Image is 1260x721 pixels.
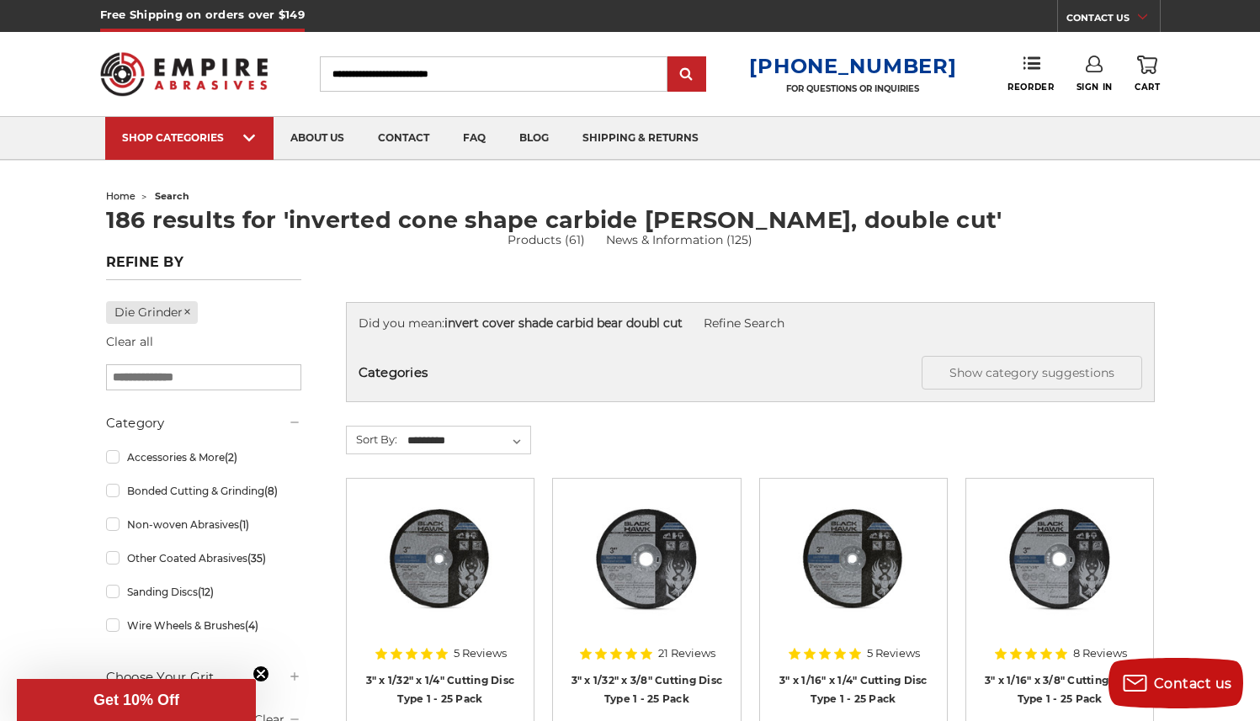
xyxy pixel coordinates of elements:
a: 3" x 1/16" x 3/8" Cutting Disc Type 1 - 25 Pack [985,674,1135,706]
label: Sort By: [347,427,397,452]
a: Die Grinder [106,301,199,324]
p: FOR QUESTIONS OR INQUIRIES [749,83,956,94]
strong: invert cover shade carbid bear doubl cut [444,315,683,331]
h5: Refine by [106,254,301,280]
a: Wire Wheels & Brushes [106,611,301,640]
a: 3" x 1/32" x 1/4" Cutting Disc [359,490,522,654]
a: Clear all [106,334,153,349]
a: contact [361,117,446,160]
a: Cart [1135,56,1160,93]
a: shipping & returns [566,117,715,160]
span: Cart [1135,82,1160,93]
a: 3" x 1/32" x 3/8" Cutting Disc Type 1 - 25 Pack [572,674,723,706]
span: (8) [264,485,278,497]
a: CONTACT US [1066,8,1160,32]
a: about us [274,117,361,160]
span: Reorder [1007,82,1054,93]
a: Non-woven Abrasives [106,510,301,539]
a: blog [502,117,566,160]
img: 3” x .0625” x 1/4” Die Grinder Cut-Off Wheels by Black Hawk Abrasives [786,490,921,625]
h1: 186 results for 'inverted cone shape carbide [PERSON_NAME], double cut' [106,209,1155,231]
a: 3" x 1/16" x 3/8" Cutting Disc [978,490,1141,654]
button: Contact us [1108,658,1243,708]
a: [PHONE_NUMBER] [749,54,956,78]
span: search [155,190,189,202]
span: 5 Reviews [867,648,920,659]
h5: Choose Your Grit [106,667,301,687]
span: 21 Reviews [658,648,715,659]
span: (1) [239,518,249,531]
button: Show category suggestions [922,356,1142,390]
select: Sort By: [405,428,530,453]
img: 3" x 1/32" x 3/8" Cut Off Wheel [579,490,714,625]
span: 5 Reviews [454,648,507,659]
a: faq [446,117,502,160]
div: SHOP CATEGORIES [122,131,257,144]
span: (12) [198,586,214,598]
a: Reorder [1007,56,1054,92]
span: (2) [225,451,237,464]
a: 3" x 1/32" x 1/4" Cutting Disc Type 1 - 25 Pack [366,674,515,706]
h5: Category [106,413,301,433]
a: Sanding Discs [106,577,301,607]
button: Close teaser [253,665,269,682]
span: Get 10% Off [93,692,179,708]
span: (35) [247,552,266,565]
div: Did you mean: [359,315,1142,332]
span: Sign In [1077,82,1113,93]
img: 3" x 1/16" x 3/8" Cutting Disc [992,490,1127,625]
h5: Categories [359,356,1142,390]
a: News & Information (125) [606,231,752,249]
input: Submit [670,58,704,92]
a: 3” x .0625” x 1/4” Die Grinder Cut-Off Wheels by Black Hawk Abrasives [772,490,935,654]
span: Contact us [1154,676,1232,692]
span: 8 Reviews [1073,648,1127,659]
a: 3" x 1/32" x 3/8" Cut Off Wheel [565,490,728,654]
a: Other Coated Abrasives [106,543,301,573]
a: Refine Search [704,315,784,331]
span: (4) [245,619,258,632]
a: 3" x 1/16" x 1/4" Cutting Disc Type 1 - 25 Pack [779,674,928,706]
a: Bonded Cutting & Grinding [106,476,301,506]
a: Accessories & More [106,443,301,472]
div: Get 10% OffClose teaser [17,679,256,721]
a: Products (61) [508,232,585,247]
a: home [106,190,136,202]
img: 3" x 1/32" x 1/4" Cutting Disc [373,490,508,625]
img: Empire Abrasives [100,41,268,107]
